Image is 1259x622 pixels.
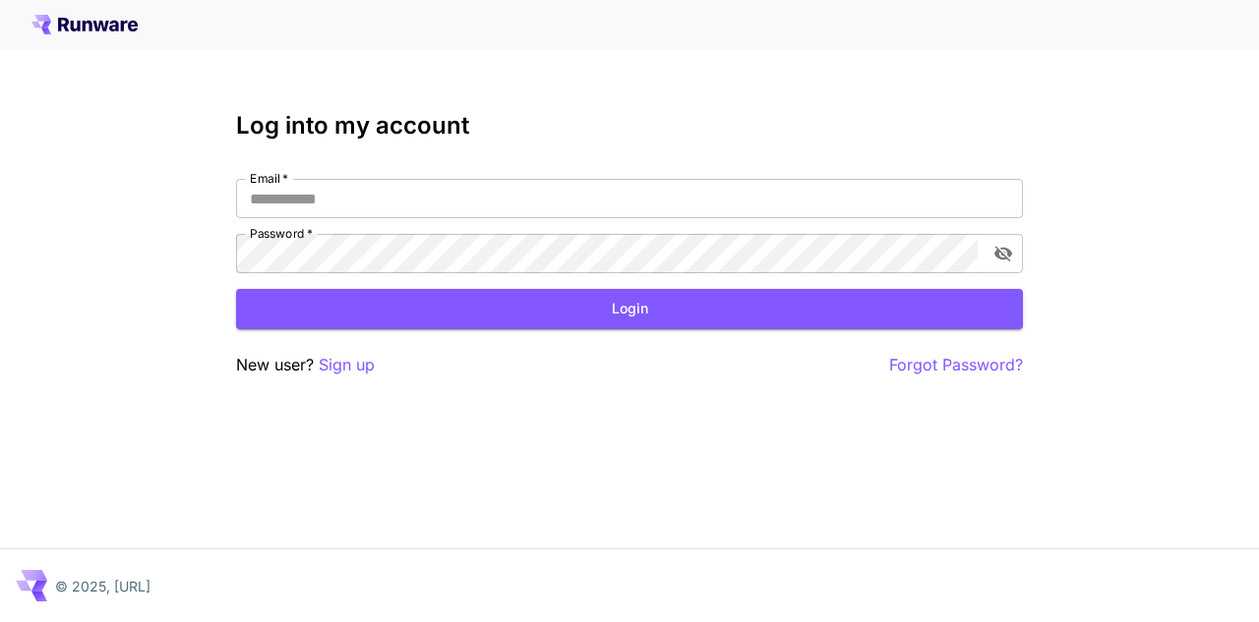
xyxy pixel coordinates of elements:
p: New user? [236,353,375,377]
label: Email [250,170,288,187]
button: Sign up [319,353,375,377]
button: toggle password visibility [986,236,1021,271]
p: © 2025, [URL] [55,576,150,596]
button: Forgot Password? [889,353,1023,377]
button: Login [236,289,1023,329]
h3: Log into my account [236,112,1023,140]
label: Password [250,225,313,242]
